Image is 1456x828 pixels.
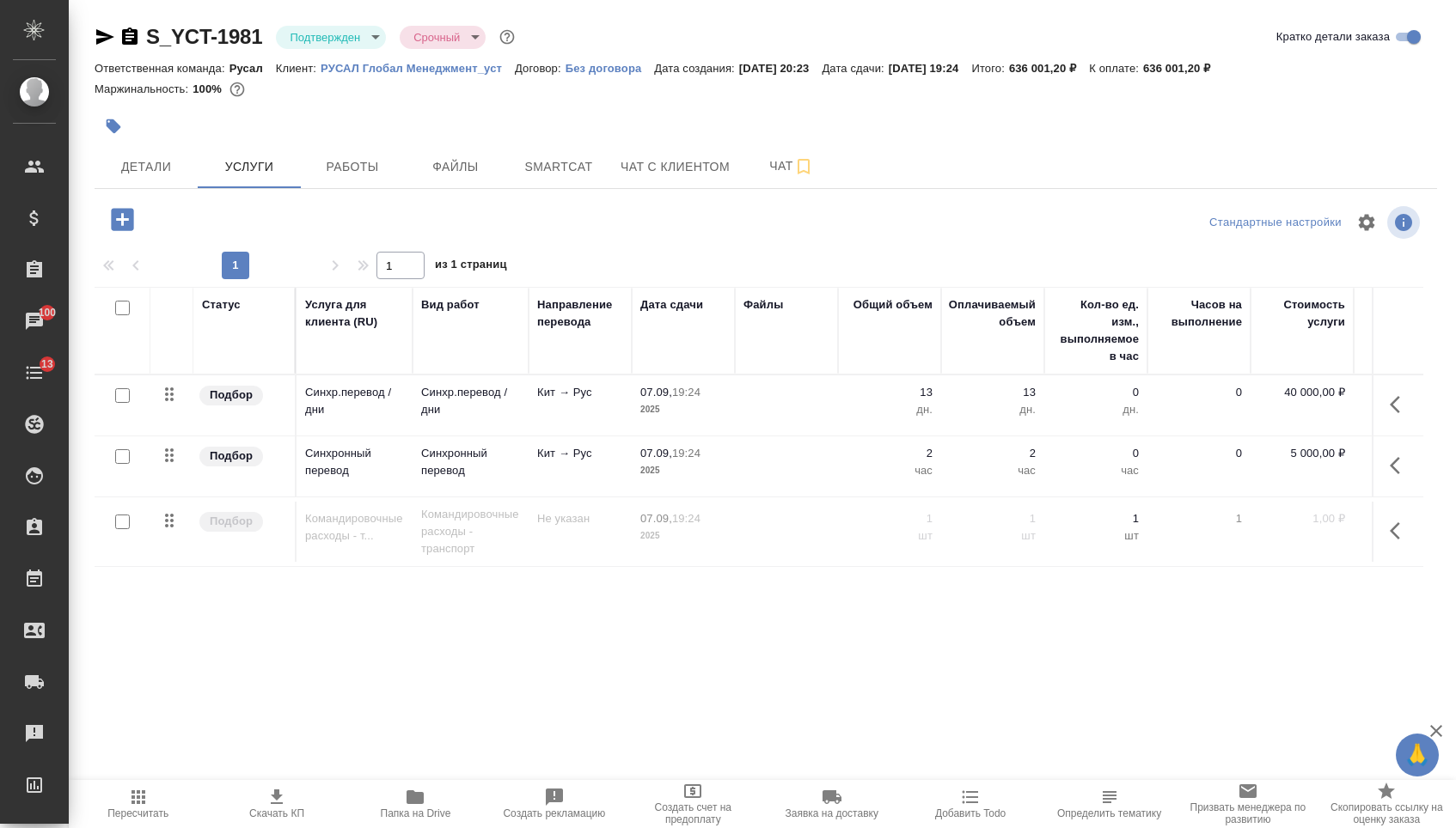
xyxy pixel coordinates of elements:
[31,356,64,373] span: 13
[634,801,752,825] span: Создать счет на предоплату
[95,62,229,75] p: Ответственная команда:
[503,807,605,819] span: Создать рекламацию
[496,26,518,48] button: Доп статусы указывают на важность/срочность заказа
[95,27,115,47] button: Скопировать ссылку для ЯМессенджера
[1143,62,1223,75] p: 636 001,20 ₽
[99,202,146,237] button: Добавить услугу
[566,60,655,75] a: Без договора
[321,62,515,75] p: РУСАЛ Глобал Менеджмент_уст
[537,384,623,401] p: Кит → Рус
[853,296,933,314] div: Общий объем
[207,780,346,828] button: Скачать КП
[107,807,168,819] span: Пересчитать
[1362,296,1448,331] div: Скидка / наценка
[284,30,365,45] button: Подтвержден
[762,780,901,828] button: Заявка на доставку
[1040,780,1178,828] button: Определить тематику
[566,62,655,75] p: Без договора
[640,462,726,479] p: 2025
[421,384,520,418] p: Синхр.перевод /дни
[672,386,700,399] p: 19:24
[346,780,485,828] button: Папка на Drive
[381,807,451,819] span: Папка на Drive
[210,447,253,465] p: Подбор
[949,296,1036,331] div: Оплачиваемый объем
[1057,807,1161,819] span: Определить тематику
[4,351,64,394] a: 13
[193,82,226,95] p: 100%
[739,62,823,75] p: [DATE] 20:23
[1362,384,1448,401] p: 0 %
[793,156,814,177] svg: Подписаться
[1396,734,1439,776] button: 🙏
[226,78,248,100] button: 0.00 RUB;
[1089,62,1143,75] p: К оплате:
[208,156,291,178] span: Услуги
[950,510,1036,527] p: 1
[421,296,480,314] div: Вид работ
[1147,502,1251,562] td: 1
[672,512,700,525] p: 19:24
[935,807,1006,819] span: Добавить Todo
[1259,445,1345,462] p: 5 000,00 ₽
[1346,202,1387,243] span: Настроить таблицу
[847,384,933,401] p: 13
[311,156,394,178] span: Работы
[1147,436,1251,496] td: 0
[408,30,465,45] button: Срочный
[847,527,933,545] p: шт
[249,807,304,819] span: Скачать КП
[95,107,132,145] button: Добавить тэг
[421,445,520,479] p: Синхронный перевод
[1053,384,1139,401] p: 0
[229,62,276,75] p: Русал
[276,62,321,75] p: Клиент:
[950,462,1036,479] p: час
[1362,445,1448,462] p: 0 %
[210,387,253,404] p: Подбор
[822,62,888,75] p: Дата сдачи:
[640,386,672,399] p: 07.09,
[202,296,241,314] div: Статус
[95,82,193,95] p: Маржинальность:
[4,300,64,343] a: 100
[517,156,600,178] span: Smartcat
[1328,801,1446,825] span: Скопировать ссылку на оценку заказа
[889,62,972,75] p: [DATE] 19:24
[901,780,1039,828] button: Добавить Todo
[640,401,726,418] p: 2025
[640,527,726,545] p: 2025
[1259,510,1345,527] p: 1,00 ₽
[640,447,672,460] p: 07.09,
[847,462,933,479] p: час
[1147,375,1251,435] td: 0
[672,447,700,460] p: 19:24
[1189,801,1306,825] span: Призвать менеджера по развитию
[1156,296,1242,331] div: Часов на выполнение
[435,254,507,279] span: из 1 страниц
[1053,510,1139,527] p: 1
[950,384,1036,401] p: 13
[640,296,703,314] div: Дата сдачи
[950,527,1036,545] p: шт
[414,156,497,178] span: Файлы
[1403,737,1432,773] span: 🙏
[1053,296,1139,365] div: Кол-во ед. изм., выполняемое в час
[146,25,262,48] a: S_YCT-1981
[1053,462,1139,479] p: час
[28,304,67,321] span: 100
[1053,445,1139,462] p: 0
[1009,62,1089,75] p: 636 001,20 ₽
[621,156,730,178] span: Чат с клиентом
[950,445,1036,462] p: 2
[847,445,933,462] p: 2
[276,26,386,49] div: Подтвержден
[400,26,486,49] div: Подтвержден
[624,780,762,828] button: Создать счет на предоплату
[485,780,623,828] button: Создать рекламацию
[321,60,515,75] a: РУСАЛ Глобал Менеджмент_уст
[210,513,253,530] p: Подбор
[1380,445,1421,486] button: Показать кнопки
[1205,210,1346,236] div: split button
[537,296,623,331] div: Направление перевода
